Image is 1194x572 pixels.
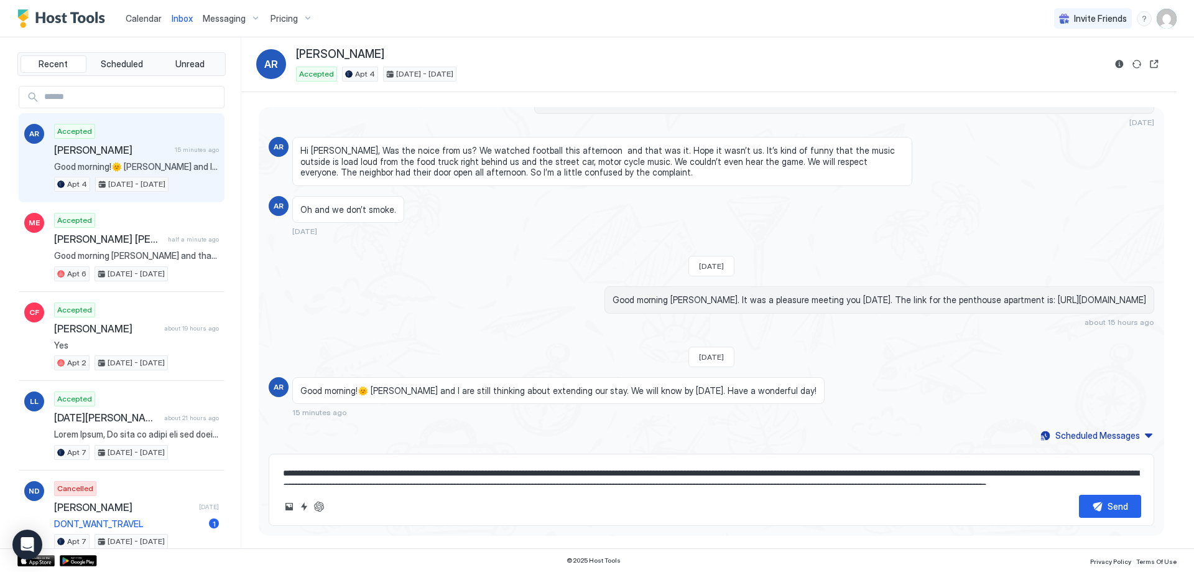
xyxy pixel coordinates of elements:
[1136,554,1177,567] a: Terms Of Use
[17,52,226,76] div: tab-group
[54,161,219,172] span: Good morning!🌞 [PERSON_NAME] and I are still thinking about extending our stay. We will know by [...
[1108,500,1128,513] div: Send
[29,485,40,497] span: ND
[54,518,204,530] span: DONT_WANT_TRAVEL
[54,250,219,261] span: Good morning [PERSON_NAME] and thank you for letting us know about your arrival plans. You will r...
[67,357,86,368] span: Apt 2
[297,499,312,514] button: Quick reply
[1137,11,1152,26] div: menu
[17,9,111,28] a: Host Tools Logo
[1112,57,1127,72] button: Reservation information
[54,322,159,335] span: [PERSON_NAME]
[67,536,86,547] span: Apt 7
[1136,558,1177,565] span: Terms Of Use
[54,429,219,440] span: Lorem Ipsum, Do sita co adipi eli sed doeiusmo tem INCI UTL Etdol Magn/Aliqu Enimadmin ve qui Nos...
[126,12,162,25] a: Calendar
[54,144,170,156] span: [PERSON_NAME]
[567,556,621,565] span: © 2025 Host Tools
[1074,13,1127,24] span: Invite Friends
[175,59,205,70] span: Unread
[126,13,162,24] span: Calendar
[355,68,375,80] span: Apt 4
[108,179,165,190] span: [DATE] - [DATE]
[282,499,297,514] button: Upload image
[296,47,384,62] span: [PERSON_NAME]
[396,68,453,80] span: [DATE] - [DATE]
[12,530,42,560] div: Open Intercom Messenger
[67,179,87,190] span: Apt 4
[57,215,92,226] span: Accepted
[39,87,224,108] input: Input Field
[164,324,219,332] span: about 19 hours ago
[300,204,396,215] span: Oh and we don’t smoke.
[1147,57,1162,72] button: Open reservation
[699,352,724,362] span: [DATE]
[199,503,219,511] span: [DATE]
[292,408,347,417] span: 15 minutes ago
[57,483,93,494] span: Cancelled
[271,13,298,24] span: Pricing
[30,396,39,407] span: LL
[60,555,97,566] a: Google Play Store
[1090,558,1131,565] span: Privacy Policy
[57,304,92,316] span: Accepted
[264,57,278,72] span: AR
[274,382,284,393] span: AR
[1129,57,1144,72] button: Sync reservation
[57,126,92,137] span: Accepted
[54,340,219,351] span: Yes
[213,519,216,528] span: 1
[54,233,163,245] span: [PERSON_NAME] [PERSON_NAME]
[108,447,165,458] span: [DATE] - [DATE]
[89,55,155,73] button: Scheduled
[39,59,68,70] span: Recent
[274,141,284,152] span: AR
[1085,317,1154,327] span: about 15 hours ago
[1129,118,1154,127] span: [DATE]
[108,268,165,279] span: [DATE] - [DATE]
[172,12,193,25] a: Inbox
[1039,427,1154,444] button: Scheduled Messages
[1157,9,1177,29] div: User profile
[1079,495,1141,518] button: Send
[699,261,724,271] span: [DATE]
[67,447,86,458] span: Apt 7
[67,268,86,279] span: Apt 6
[203,13,246,24] span: Messaging
[164,414,219,422] span: about 21 hours ago
[274,200,284,212] span: AR
[299,68,334,80] span: Accepted
[300,145,904,178] span: Hi [PERSON_NAME], Was the noice from us? We watched football this afternoon and that was it. Hope...
[613,294,1146,306] span: Good morning [PERSON_NAME]. It was a pleasure meeting you [DATE]. The link for the penthouse apar...
[108,357,165,368] span: [DATE] - [DATE]
[1055,429,1140,442] div: Scheduled Messages
[17,555,55,566] a: App Store
[101,59,143,70] span: Scheduled
[108,536,165,547] span: [DATE] - [DATE]
[29,307,39,318] span: CF
[172,13,193,24] span: Inbox
[292,227,317,236] span: [DATE]
[29,217,40,228] span: ME
[21,55,86,73] button: Recent
[175,146,219,154] span: 15 minutes ago
[29,128,39,139] span: AR
[300,385,817,396] span: Good morning!🌞 [PERSON_NAME] and I are still thinking about extending our stay. We will know by [...
[54,411,159,424] span: [DATE][PERSON_NAME]
[312,499,326,514] button: ChatGPT Auto Reply
[168,235,219,243] span: half a minute ago
[57,393,92,405] span: Accepted
[1090,554,1131,567] a: Privacy Policy
[54,501,194,513] span: [PERSON_NAME]
[157,55,223,73] button: Unread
